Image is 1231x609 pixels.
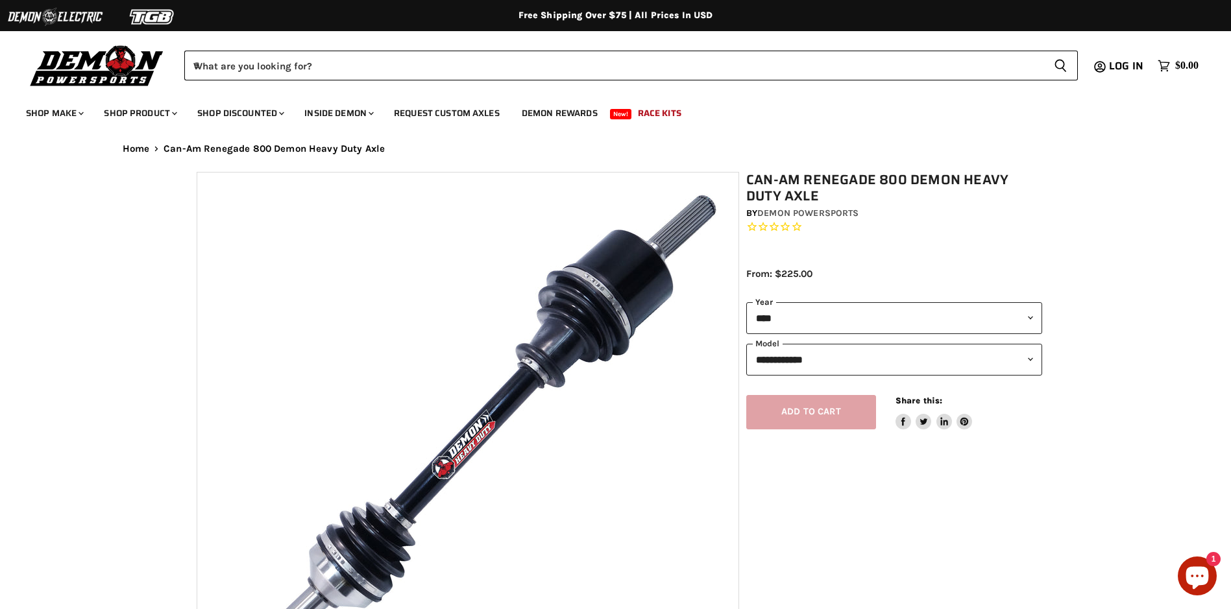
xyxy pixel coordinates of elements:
a: Shop Discounted [188,100,292,126]
img: Demon Powersports [26,42,168,88]
nav: Breadcrumbs [97,143,1135,154]
a: Log in [1103,60,1151,72]
a: Race Kits [628,100,691,126]
aside: Share this: [896,395,973,429]
a: Demon Powersports [757,208,859,219]
ul: Main menu [16,95,1195,126]
a: Shop Make [16,100,91,126]
a: $0.00 [1151,56,1205,75]
span: From: $225.00 [746,268,812,280]
input: When autocomplete results are available use up and down arrows to review and enter to select [184,51,1043,80]
span: Can-Am Renegade 800 Demon Heavy Duty Axle [164,143,385,154]
a: Request Custom Axles [384,100,509,126]
span: $0.00 [1175,60,1199,72]
img: TGB Logo 2 [104,5,201,29]
h1: Can-Am Renegade 800 Demon Heavy Duty Axle [746,172,1042,204]
div: by [746,206,1042,221]
button: Search [1043,51,1078,80]
select: modal-name [746,344,1042,376]
img: Demon Electric Logo 2 [6,5,104,29]
a: Demon Rewards [512,100,607,126]
a: Home [123,143,150,154]
a: Inside Demon [295,100,382,126]
span: New! [610,109,632,119]
inbox-online-store-chat: Shopify online store chat [1174,556,1221,599]
select: year [746,302,1042,334]
span: Log in [1109,58,1143,74]
form: Product [184,51,1078,80]
span: Share this: [896,396,942,405]
span: Rated 0.0 out of 5 stars 0 reviews [746,221,1042,234]
a: Shop Product [94,100,185,126]
div: Free Shipping Over $75 | All Prices In USD [97,10,1135,21]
